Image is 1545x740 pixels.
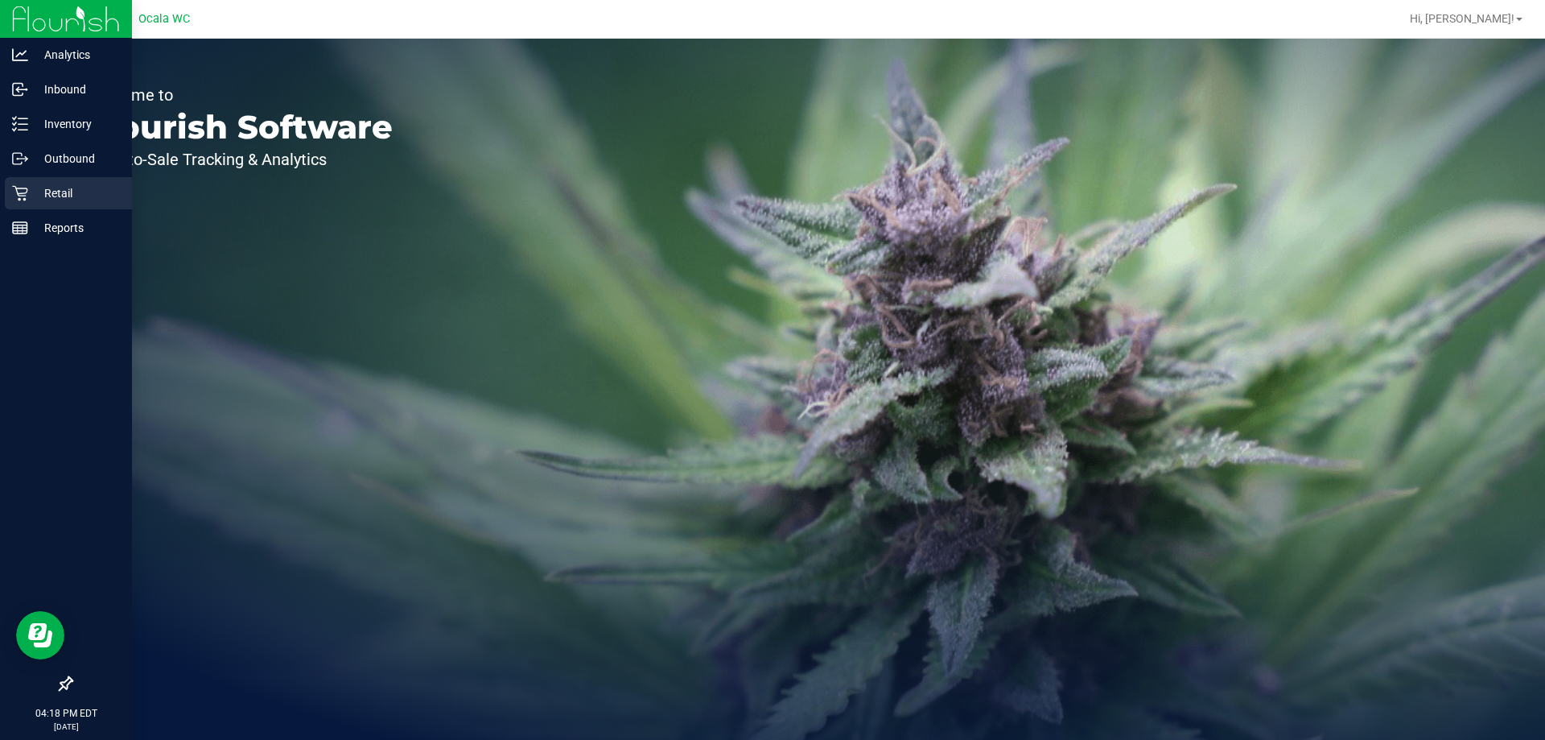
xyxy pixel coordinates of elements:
[12,151,28,167] inline-svg: Outbound
[7,706,125,721] p: 04:18 PM EDT
[7,721,125,733] p: [DATE]
[12,47,28,63] inline-svg: Analytics
[12,185,28,201] inline-svg: Retail
[87,111,393,143] p: Flourish Software
[87,151,393,167] p: Seed-to-Sale Tracking & Analytics
[87,87,393,103] p: Welcome to
[28,80,125,99] p: Inbound
[12,220,28,236] inline-svg: Reports
[1410,12,1514,25] span: Hi, [PERSON_NAME]!
[28,218,125,238] p: Reports
[28,184,125,203] p: Retail
[12,116,28,132] inline-svg: Inventory
[28,45,125,64] p: Analytics
[138,12,190,26] span: Ocala WC
[16,611,64,659] iframe: Resource center
[12,81,28,97] inline-svg: Inbound
[28,114,125,134] p: Inventory
[28,149,125,168] p: Outbound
